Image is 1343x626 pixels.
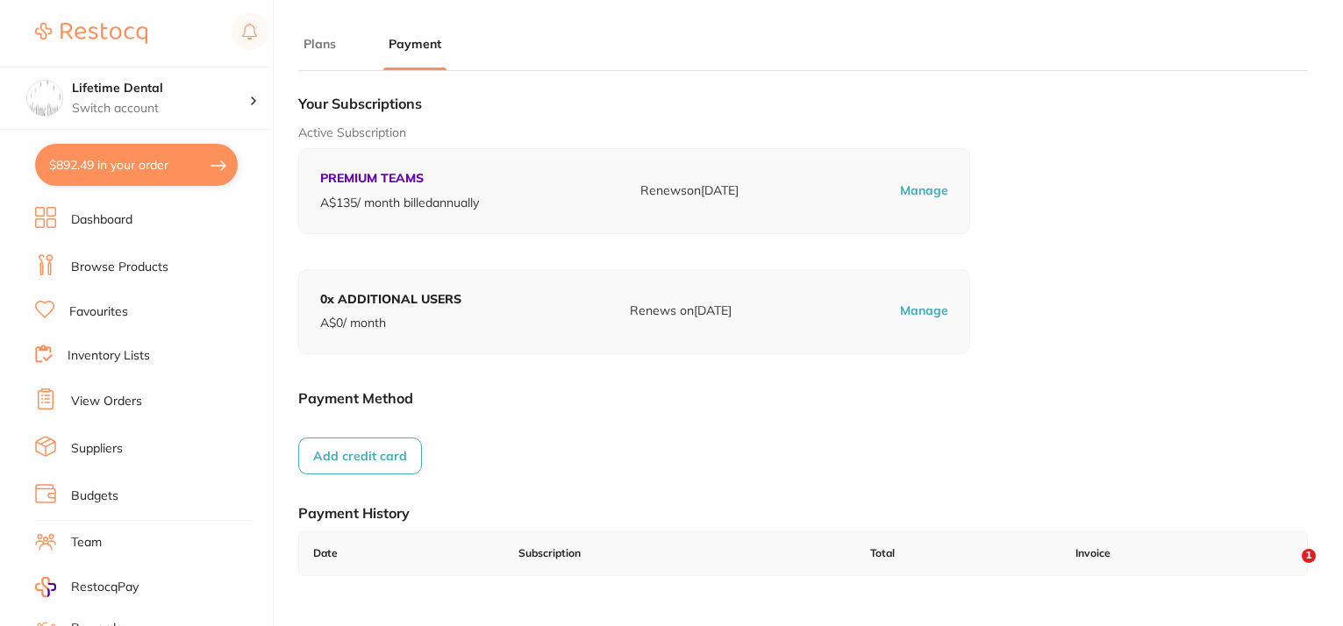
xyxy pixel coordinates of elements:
[383,36,446,53] button: Payment
[35,23,147,44] img: Restocq Logo
[320,170,479,188] p: PREMIUM TEAMS
[35,144,238,186] button: $892.49 in your order
[298,124,1308,142] p: Active Subscription
[68,347,150,365] a: Inventory Lists
[900,182,948,200] p: Manage
[72,80,249,97] h4: Lifetime Dental
[299,532,504,575] td: Date
[71,259,168,276] a: Browse Products
[320,315,461,332] p: A$ 0 / month
[640,182,739,200] p: Renews on [DATE]
[320,195,479,212] p: A$ 135 / month billed annually
[504,532,856,575] td: Subscription
[298,389,1308,407] h1: Payment Method
[298,36,341,53] button: Plans
[35,577,56,597] img: RestocqPay
[1302,549,1316,563] span: 1
[298,504,1308,522] h1: Payment History
[35,13,147,53] a: Restocq Logo
[69,303,128,321] a: Favourites
[298,437,422,474] button: Add credit card
[71,393,142,410] a: View Orders
[71,211,132,229] a: Dashboard
[71,440,123,458] a: Suppliers
[72,100,249,117] p: Switch account
[35,577,139,597] a: RestocqPay
[71,487,118,505] a: Budgets
[1266,549,1308,591] iframe: Intercom live chat
[320,291,461,309] p: 0 x ADDITIONAL USERS
[27,81,62,116] img: Lifetime Dental
[1061,532,1307,575] td: Invoice
[856,532,1061,575] td: Total
[630,302,732,320] p: Renews on [DATE]
[298,95,1308,112] h1: Your Subscriptions
[900,302,948,320] p: Manage
[71,579,139,596] span: RestocqPay
[71,534,102,551] a: Team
